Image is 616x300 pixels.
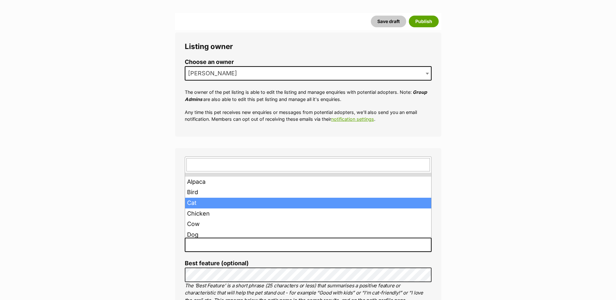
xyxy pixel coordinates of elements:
[185,198,431,208] li: Cat
[185,230,431,240] li: Dog
[185,177,431,187] li: Alpaca
[185,208,431,219] li: Chicken
[185,260,432,267] label: Best feature (optional)
[185,42,233,51] span: Listing owner
[371,16,406,27] button: Save draft
[409,16,439,27] button: Publish
[185,187,431,198] li: Bird
[185,89,432,103] p: The owner of the pet listing is able to edit the listing and manage enquiries with potential adop...
[185,109,432,123] p: Any time this pet receives new enquiries or messages from potential adopters, we'll also send you...
[331,116,374,122] a: notification settings
[185,219,431,230] li: Cow
[185,89,427,102] em: Group Admins
[185,66,432,81] span: Tameka Saville
[185,59,432,66] label: Choose an owner
[185,69,244,78] span: Tameka Saville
